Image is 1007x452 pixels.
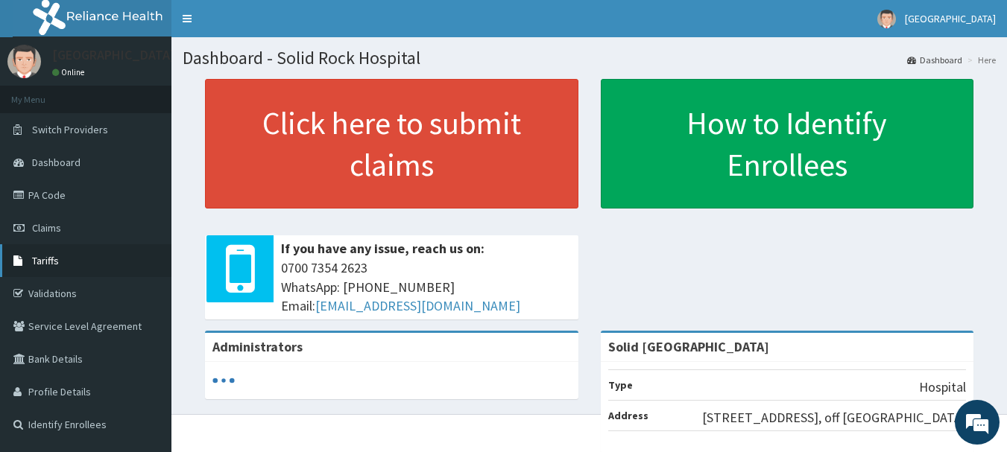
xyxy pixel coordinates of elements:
a: Dashboard [907,54,962,66]
span: Switch Providers [32,123,108,136]
a: Online [52,67,88,77]
span: Claims [32,221,61,235]
strong: Solid [GEOGRAPHIC_DATA] [608,338,769,355]
img: User Image [7,45,41,78]
svg: audio-loading [212,369,235,392]
p: [GEOGRAPHIC_DATA] [52,48,175,62]
b: Type [608,378,633,392]
a: [EMAIL_ADDRESS][DOMAIN_NAME] [315,297,520,314]
h1: Dashboard - Solid Rock Hospital [183,48,996,68]
span: 0700 7354 2623 WhatsApp: [PHONE_NUMBER] Email: [281,258,571,316]
a: How to Identify Enrollees [601,79,974,209]
span: Tariffs [32,254,59,267]
span: [GEOGRAPHIC_DATA] [905,12,996,25]
p: [STREET_ADDRESS], off [GEOGRAPHIC_DATA] [702,408,966,427]
a: Click here to submit claims [205,79,578,209]
b: If you have any issue, reach us on: [281,240,484,257]
p: Hospital [919,378,966,397]
span: Dashboard [32,156,81,169]
b: Administrators [212,338,303,355]
b: Address [608,409,648,422]
li: Here [964,54,996,66]
img: User Image [877,10,896,28]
